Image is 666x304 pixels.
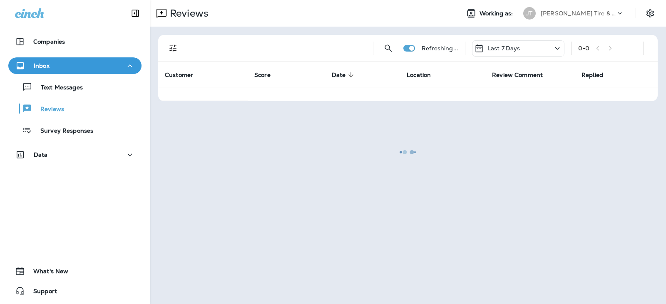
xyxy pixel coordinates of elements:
button: What's New [8,263,142,279]
p: Survey Responses [32,127,93,135]
p: Text Messages [32,84,83,92]
button: Inbox [8,57,142,74]
p: Data [34,151,48,158]
button: Survey Responses [8,121,142,139]
button: Collapse Sidebar [124,5,147,22]
span: What's New [25,268,68,278]
button: Data [8,146,142,163]
span: Support [25,288,57,298]
button: Reviews [8,100,142,117]
p: Companies [33,38,65,45]
button: Support [8,283,142,299]
button: Text Messages [8,78,142,96]
p: Inbox [34,62,50,69]
button: Companies [8,33,142,50]
p: Reviews [32,106,64,114]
